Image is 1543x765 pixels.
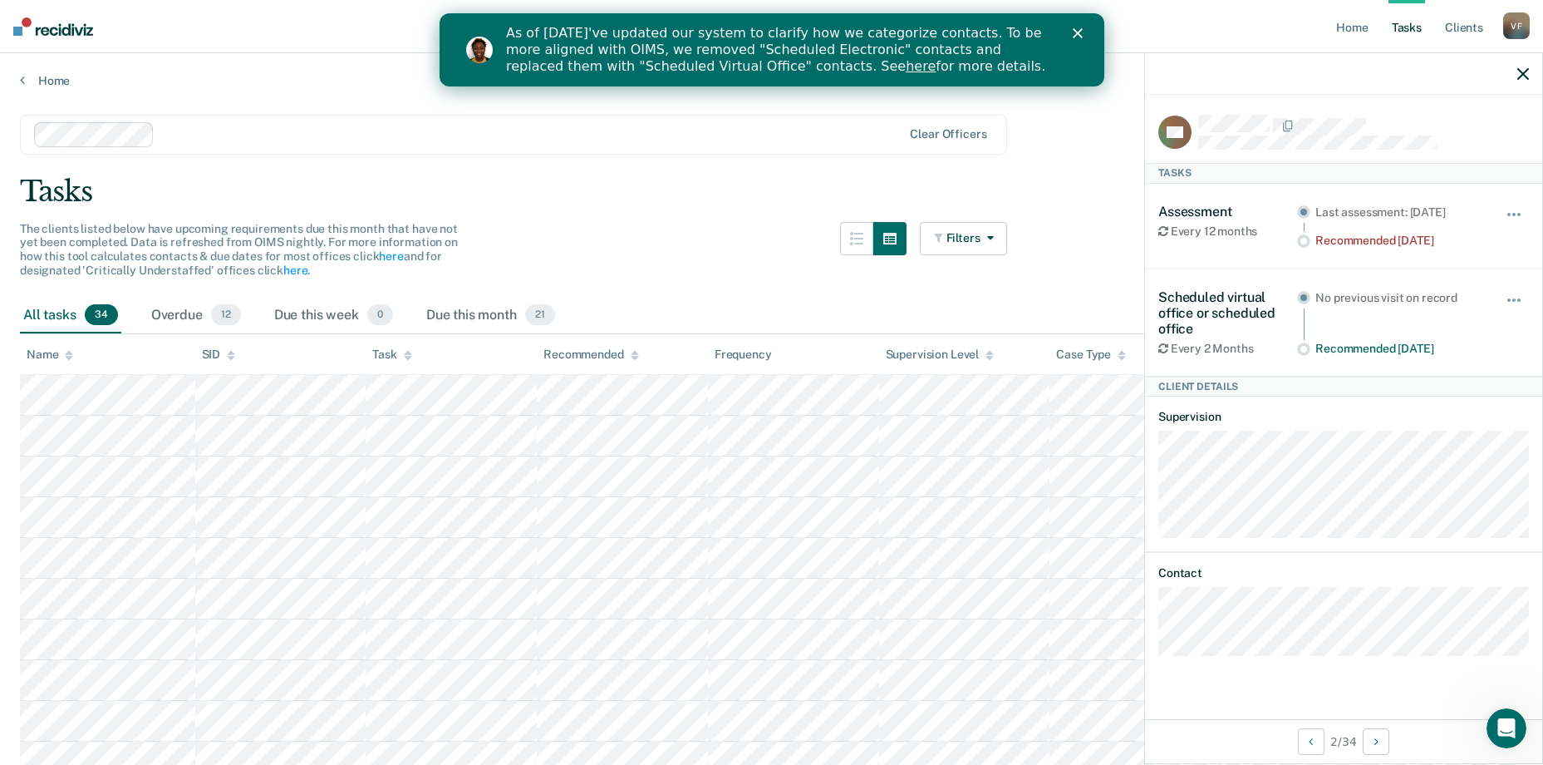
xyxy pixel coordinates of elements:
div: No previous visit on record [1315,291,1482,305]
div: Last assessment: [DATE] [1315,205,1482,220]
div: Clear officers [910,127,986,141]
a: here [283,264,307,277]
div: V F [1503,12,1530,39]
div: Every 2 Months [1158,342,1297,356]
div: Case Type [1056,348,1126,362]
button: Filters [920,222,1008,255]
span: The clients listed below have upcoming requirements due this month that have not yet been complet... [20,222,458,277]
button: Previous Client [1298,728,1324,755]
button: Next Client [1363,728,1389,755]
div: Tasks [1145,163,1542,183]
span: 34 [85,304,118,326]
div: Name [27,348,73,362]
div: Tasks [20,175,1523,209]
div: Task [372,348,411,362]
div: 2 / 34 [1145,719,1542,763]
div: Every 12 months [1158,225,1297,239]
div: Client Details [1145,377,1542,397]
iframe: Intercom live chat banner [440,13,1104,86]
span: 12 [211,304,241,326]
div: Close [633,15,650,25]
dt: Contact [1158,566,1529,580]
span: 21 [525,304,555,326]
div: Overdue [148,298,244,334]
a: here [379,249,403,263]
div: Recommended [543,348,638,362]
dt: Supervision [1158,410,1529,424]
div: Recommended [DATE] [1315,342,1482,356]
div: Supervision Level [886,348,995,362]
div: Recommended [DATE] [1315,234,1482,248]
div: Scheduled virtual office or scheduled office [1158,289,1297,338]
span: 0 [367,304,393,326]
div: Assessment [1158,204,1297,220]
img: Recidiviz [13,17,93,36]
div: Frequency [715,348,772,362]
a: here [466,45,496,61]
div: Due this week [271,298,396,334]
iframe: Intercom live chat [1486,708,1526,748]
div: SID [202,348,236,362]
div: Due this month [423,298,558,334]
a: Home [20,73,1523,88]
div: All tasks [20,298,121,334]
